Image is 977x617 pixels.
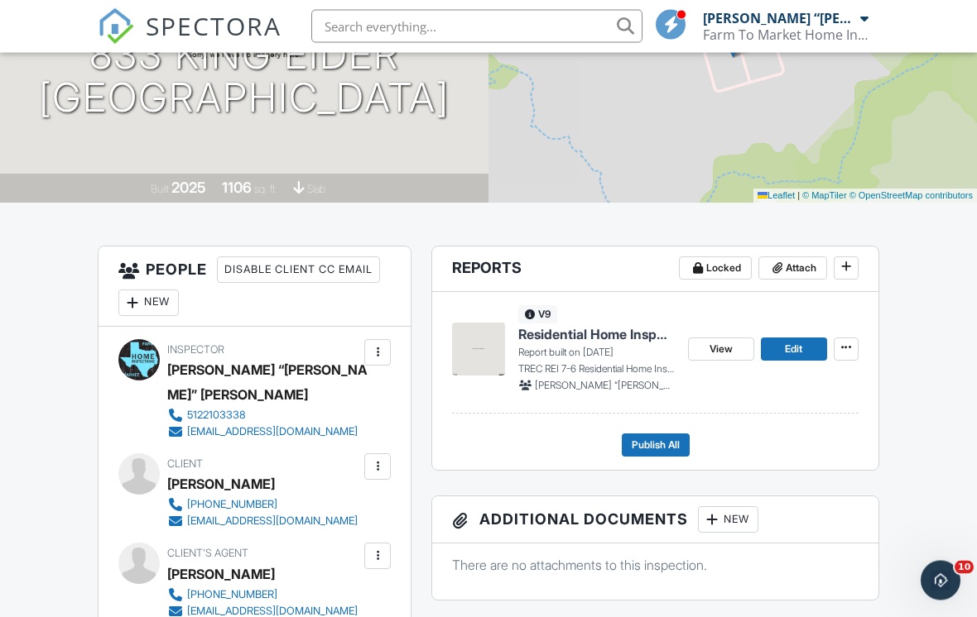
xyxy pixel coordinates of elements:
[151,184,169,196] span: Built
[187,409,246,423] div: 5122103338
[167,344,224,356] span: Inspector
[167,562,275,587] a: [PERSON_NAME]
[167,472,275,497] div: [PERSON_NAME]
[187,589,277,602] div: [PHONE_NUMBER]
[167,548,248,560] span: Client's Agent
[921,561,960,600] iframe: Intercom live chat
[802,191,847,201] a: © MapTiler
[99,247,411,328] h3: People
[39,34,450,122] h1: 833 King Eider [GEOGRAPHIC_DATA]
[167,587,358,604] a: [PHONE_NUMBER]
[452,557,859,575] p: There are no attachments to this inspection.
[703,26,869,43] div: Farm To Market Home Inspections
[167,514,358,530] a: [EMAIL_ADDRESS][DOMAIN_NAME]
[758,191,795,201] a: Leaflet
[703,10,856,26] div: [PERSON_NAME] “[PERSON_NAME]” [PERSON_NAME]
[187,499,277,512] div: [PHONE_NUMBER]
[98,22,282,57] a: SPECTORA
[698,507,758,533] div: New
[187,515,358,529] div: [EMAIL_ADDRESS][DOMAIN_NAME]
[98,8,134,45] img: The Best Home Inspection Software - Spectora
[797,191,800,201] span: |
[311,10,643,43] input: Search everything...
[307,184,325,196] span: slab
[118,290,179,317] div: New
[171,179,206,197] div: 2025
[849,191,973,201] a: © OpenStreetMap contributors
[432,497,878,544] h3: Additional Documents
[187,426,358,439] div: [EMAIL_ADDRESS][DOMAIN_NAME]
[217,257,380,284] div: Disable Client CC Email
[146,8,282,43] span: SPECTORA
[167,408,360,424] a: 5122103338
[254,184,277,196] span: sq. ft.
[222,179,252,197] div: 1106
[167,458,203,471] span: Client
[167,497,358,514] a: [PHONE_NUMBER]
[167,358,373,408] div: [PERSON_NAME] “[PERSON_NAME]” [PERSON_NAME]
[167,424,360,441] a: [EMAIL_ADDRESS][DOMAIN_NAME]
[955,561,974,574] span: 10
